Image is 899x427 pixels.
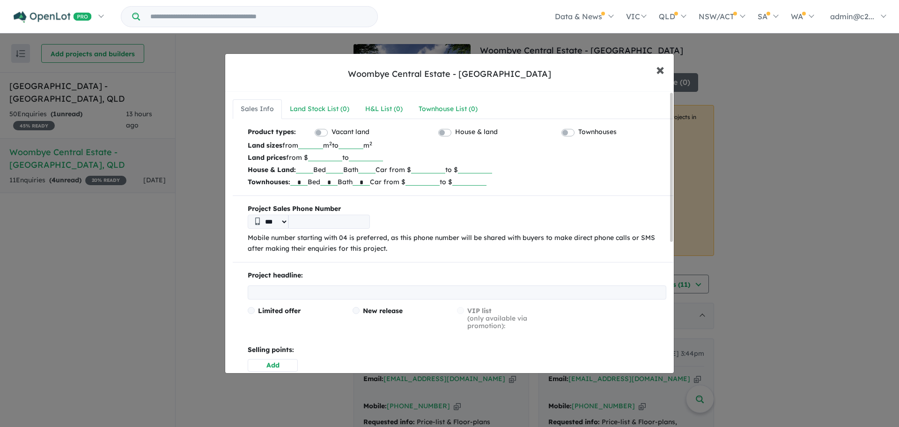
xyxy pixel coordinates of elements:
[255,217,260,225] img: Phone icon
[248,359,298,372] button: Add
[248,164,666,176] p: Bed Bath Car from $ to $
[248,203,666,215] b: Project Sales Phone Number
[455,127,498,138] label: House & land
[419,104,478,115] div: Townhouse List ( 0 )
[578,127,617,138] label: Townhouses
[14,11,92,23] img: Openlot PRO Logo White
[363,307,403,315] span: New release
[142,7,376,27] input: Try estate name, suburb, builder or developer
[248,139,666,151] p: from m to m
[248,345,666,356] p: Selling points:
[656,59,664,79] span: ×
[290,104,349,115] div: Land Stock List ( 0 )
[248,153,286,162] b: Land prices
[248,141,282,150] b: Land sizes
[332,127,369,138] label: Vacant land
[241,104,274,115] div: Sales Info
[248,270,666,281] p: Project headline:
[248,176,666,188] p: Bed Bath Car from $ to $
[258,307,301,315] span: Limited offer
[248,127,296,139] b: Product types:
[348,68,551,80] div: Woombye Central Estate - [GEOGRAPHIC_DATA]
[248,178,290,186] b: Townhouses:
[369,140,372,147] sup: 2
[329,140,332,147] sup: 2
[248,232,666,255] p: Mobile number starting with 04 is preferred, as this phone number will be shared with buyers to m...
[830,12,874,21] span: admin@c2...
[248,165,296,174] b: House & Land:
[248,151,666,164] p: from $ to
[365,104,403,115] div: H&L List ( 0 )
